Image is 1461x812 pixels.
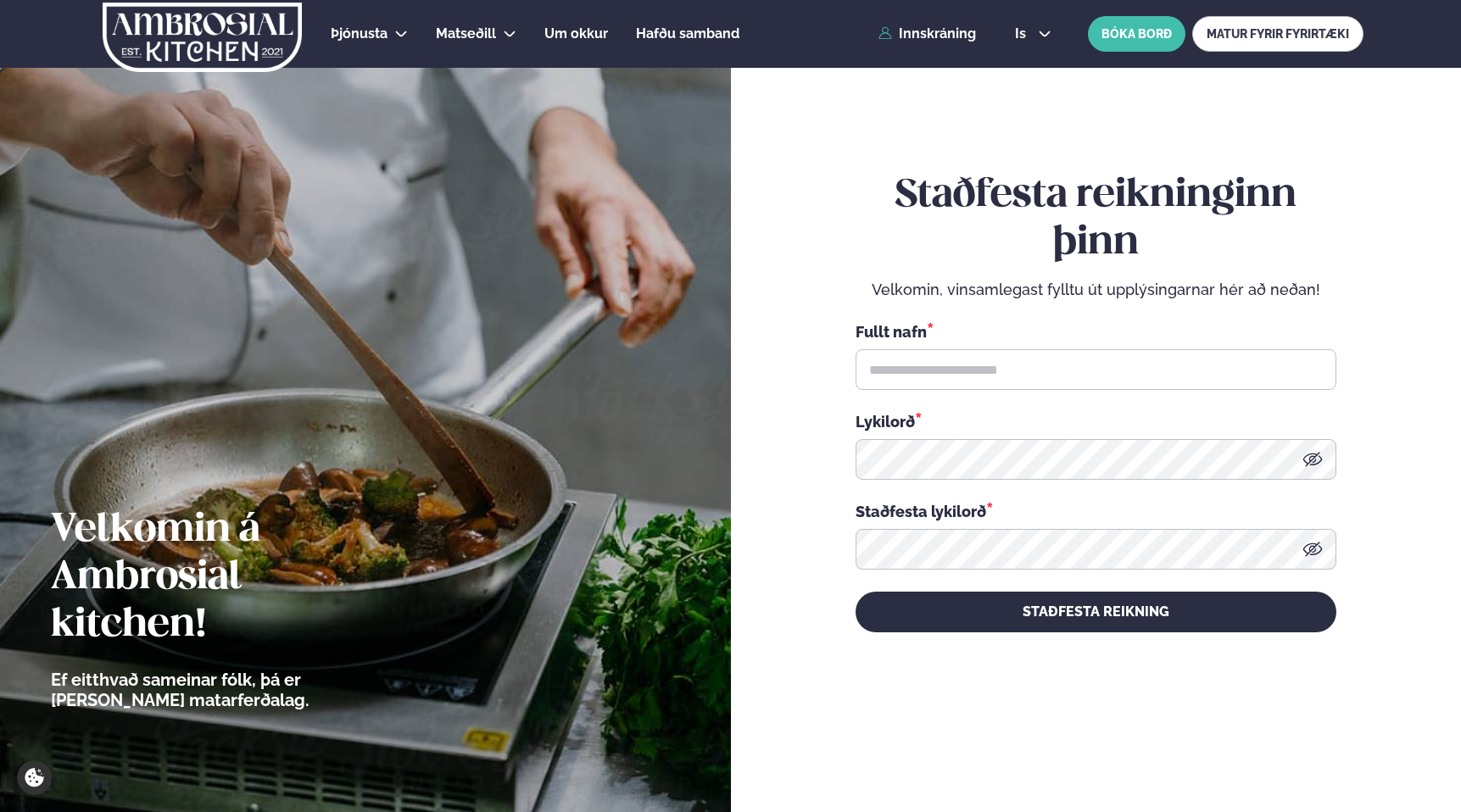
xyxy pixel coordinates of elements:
img: logo [101,3,304,72]
span: Þjónusta [331,25,388,42]
h2: Staðfesta reikninginn þinn [856,172,1336,267]
div: Fullt nafn [856,320,1336,342]
span: Matseðill [436,25,496,42]
button: is [1001,27,1065,41]
a: Þjónusta [331,24,388,44]
button: BÓKA BORÐ [1088,16,1185,52]
span: Um okkur [544,25,608,42]
p: Velkomin, vinsamlegast fylltu út upplýsingarnar hér að neðan! [856,280,1336,300]
div: Staðfesta lykilorð [856,500,1336,522]
a: Cookie settings [17,760,52,795]
a: Um okkur [544,24,608,44]
a: Innskráning [878,26,976,42]
a: Matseðill [436,24,496,44]
h2: Velkomin á Ambrosial kitchen! [51,507,403,649]
button: STAÐFESTA REIKNING [856,592,1336,632]
p: Ef eitthvað sameinar fólk, þá er [PERSON_NAME] matarferðalag. [51,670,403,710]
div: Lykilorð [856,410,1336,432]
a: Hafðu samband [636,24,739,44]
span: Hafðu samband [636,25,739,42]
a: MATUR FYRIR FYRIRTÆKI [1192,16,1363,52]
span: is [1015,27,1031,41]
